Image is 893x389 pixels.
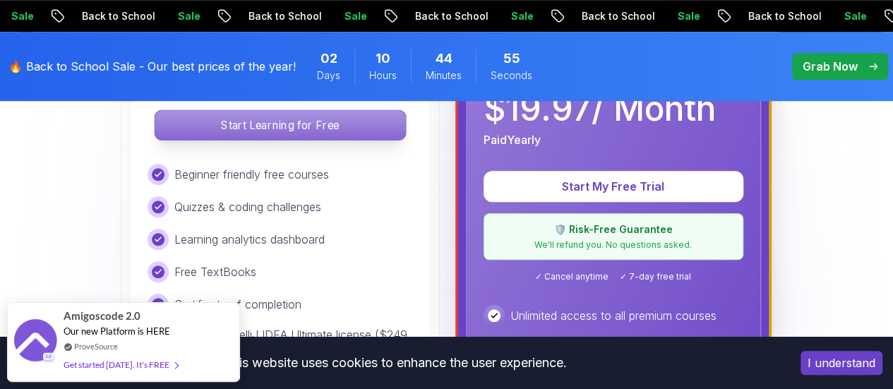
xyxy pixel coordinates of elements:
[174,326,413,360] p: 3 months IntelliJ IDEA Ultimate license ($249 value)
[37,9,133,23] p: Back to School
[369,68,397,83] span: Hours
[11,347,779,378] div: This website uses cookies to enhance the user experience.
[376,49,390,68] span: 10 Hours
[620,271,691,282] span: ✓ 7-day free trial
[14,319,56,365] img: provesource social proof notification image
[466,9,511,23] p: Sale
[370,9,466,23] p: Back to School
[510,307,717,324] p: Unlimited access to all premium courses
[426,68,462,83] span: Minutes
[174,166,329,183] p: Beginner friendly free courses
[484,131,541,148] p: Paid Yearly
[174,198,321,215] p: Quizzes & coding challenges
[484,179,743,193] a: Start My Free Trial
[64,325,170,337] span: Our new Platform is HERE
[154,109,406,140] button: Start Learning for Free
[493,239,734,251] p: We'll refund you. No questions asked.
[64,308,140,324] span: Amigoscode 2.0
[133,9,178,23] p: Sale
[537,9,633,23] p: Back to School
[64,357,178,373] div: Get started [DATE]. It's FREE
[203,9,299,23] p: Back to School
[436,49,453,68] span: 44 Minutes
[803,58,858,75] p: Grab Now
[801,351,882,375] button: Accept cookies
[484,92,716,126] p: $ 19.97 / Month
[148,118,413,132] a: Start Learning for Free
[317,68,340,83] span: Days
[174,296,301,313] p: Certificate of completion
[484,171,743,202] button: Start My Free Trial
[501,178,726,195] p: Start My Free Trial
[493,222,734,237] p: 🛡️ Risk-Free Guarantee
[299,9,344,23] p: Sale
[503,49,520,68] span: 55 Seconds
[74,340,118,352] a: ProveSource
[155,110,405,140] p: Start Learning for Free
[174,263,256,280] p: Free TextBooks
[703,9,799,23] p: Back to School
[535,271,609,282] span: ✓ Cancel anytime
[799,9,844,23] p: Sale
[491,68,532,83] span: Seconds
[174,231,325,248] p: Learning analytics dashboard
[320,49,337,68] span: 2 Days
[633,9,678,23] p: Sale
[8,58,296,75] p: 🔥 Back to School Sale - Our best prices of the year!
